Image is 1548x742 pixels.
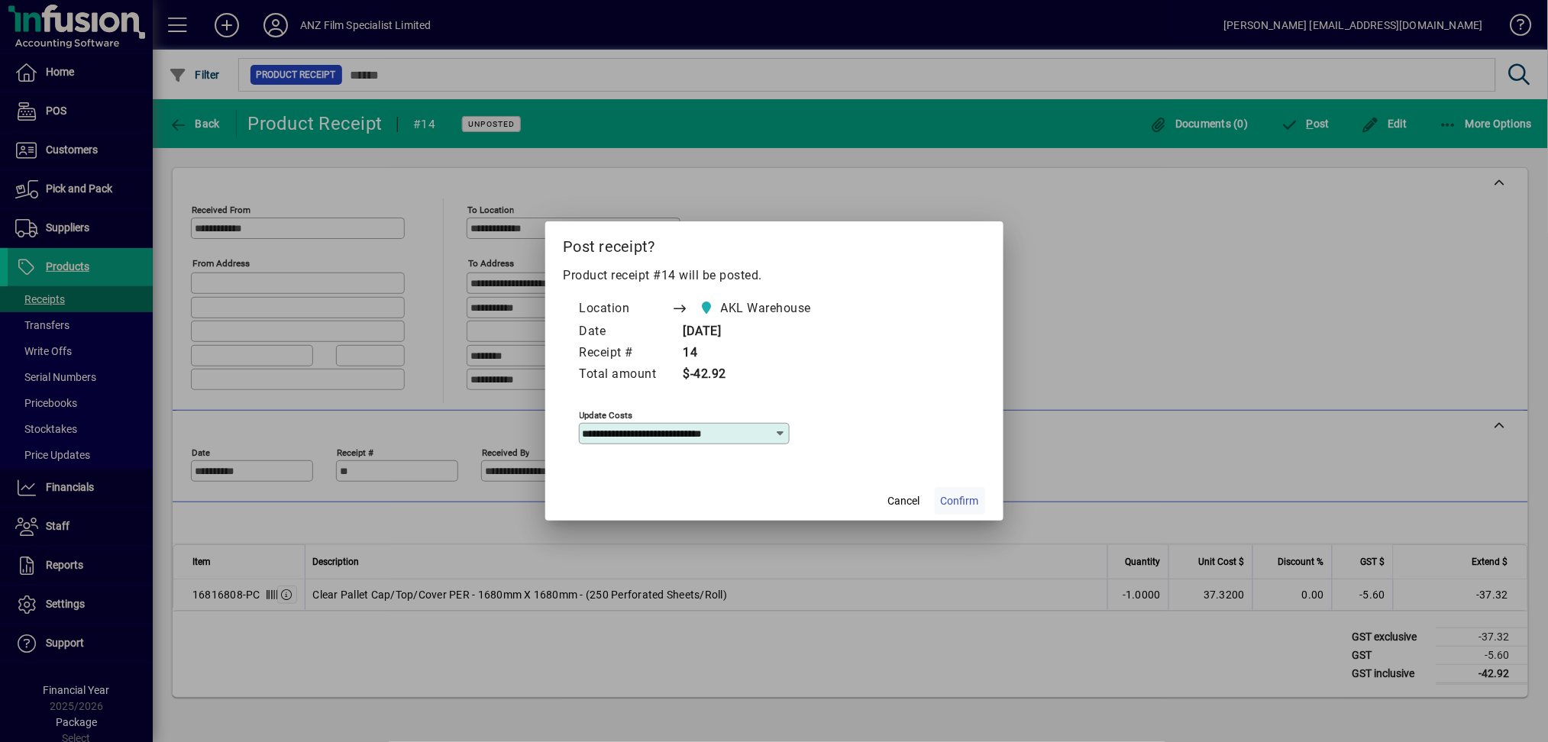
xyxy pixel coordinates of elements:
[564,266,985,285] p: Product receipt #14 will be posted.
[672,321,841,343] td: [DATE]
[580,410,633,421] mat-label: Update costs
[941,493,979,509] span: Confirm
[579,343,672,364] td: Receipt #
[880,487,929,515] button: Cancel
[579,364,672,386] td: Total amount
[579,321,672,343] td: Date
[579,297,672,321] td: Location
[721,299,812,318] span: AKL Warehouse
[545,221,1003,266] h2: Post receipt?
[935,487,985,515] button: Confirm
[672,343,841,364] td: 14
[888,493,920,509] span: Cancel
[696,298,818,319] span: AKL Warehouse
[672,364,841,386] td: $-42.92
